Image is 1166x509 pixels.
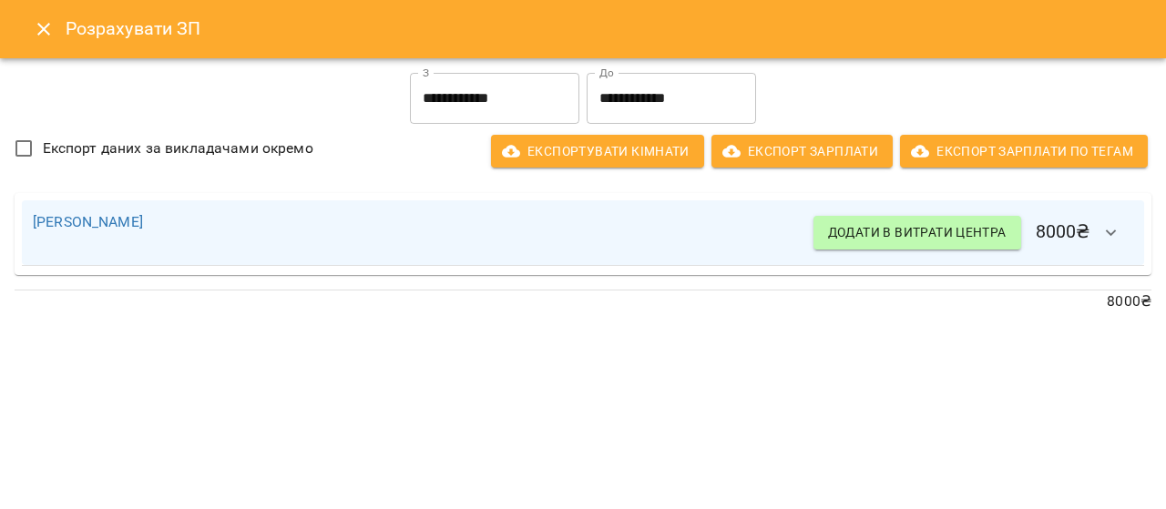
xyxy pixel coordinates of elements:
[915,140,1133,162] span: Експорт Зарплати по тегам
[900,135,1148,168] button: Експорт Зарплати по тегам
[813,216,1021,249] button: Додати в витрати центра
[33,213,143,230] a: [PERSON_NAME]
[711,135,893,168] button: Експорт Зарплати
[828,221,1007,243] span: Додати в витрати центра
[506,140,690,162] span: Експортувати кімнати
[43,137,313,159] span: Експорт даних за викладачами окремо
[813,211,1133,255] h6: 8000 ₴
[66,15,1144,43] h6: Розрахувати ЗП
[491,135,704,168] button: Експортувати кімнати
[726,140,878,162] span: Експорт Зарплати
[22,7,66,51] button: Close
[15,290,1151,312] p: 8000 ₴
